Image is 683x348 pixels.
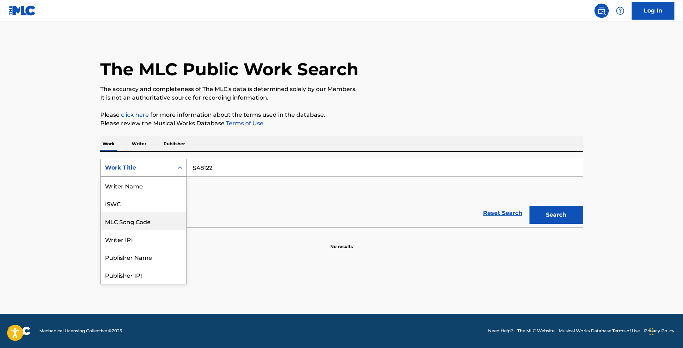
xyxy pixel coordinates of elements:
[100,119,583,128] p: Please review the Musical Works Database
[100,159,583,227] form: Search Form
[130,136,149,151] p: Writer
[529,206,583,224] button: Search
[597,6,606,15] img: search
[330,235,353,250] p: No results
[488,328,513,334] a: Need Help?
[100,136,117,151] p: Work
[101,230,186,248] div: Writer IPI
[9,5,36,16] img: MLC Logo
[161,136,187,151] p: Publisher
[101,248,186,266] div: Publisher Name
[100,85,583,94] p: The accuracy and completeness of The MLC's data is determined solely by our Members.
[101,212,186,230] div: MLC Song Code
[101,177,186,195] div: Writer Name
[517,328,554,334] a: The MLC Website
[559,328,640,334] a: Musical Works Database Terms of Use
[649,321,654,342] div: Drag
[644,328,674,334] a: Privacy Policy
[101,195,186,212] div: ISWC
[594,4,609,18] a: Public Search
[100,59,358,80] h1: The MLC Public Work Search
[9,327,31,335] img: logo
[39,328,122,334] span: Mechanical Licensing Collective © 2025
[105,163,169,172] div: Work Title
[479,205,526,221] a: Reset Search
[616,6,624,15] img: help
[100,111,583,119] p: Please for more information about the terms used in the database.
[101,266,186,284] div: Publisher IPI
[121,111,149,118] a: click here
[613,4,627,18] div: Help
[632,2,674,20] a: Log In
[647,314,683,348] iframe: Chat Widget
[100,94,583,102] p: It is not an authoritative source for recording information.
[225,120,263,127] a: Terms of Use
